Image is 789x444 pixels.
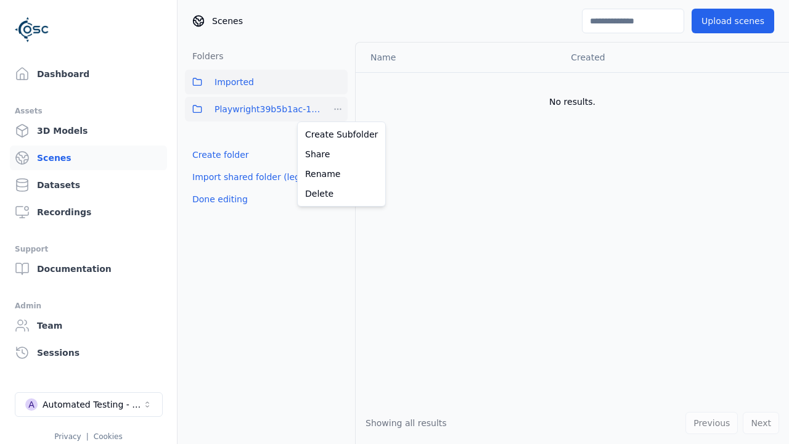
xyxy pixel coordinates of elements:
[300,184,383,203] a: Delete
[300,164,383,184] a: Rename
[300,144,383,164] a: Share
[300,125,383,144] a: Create Subfolder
